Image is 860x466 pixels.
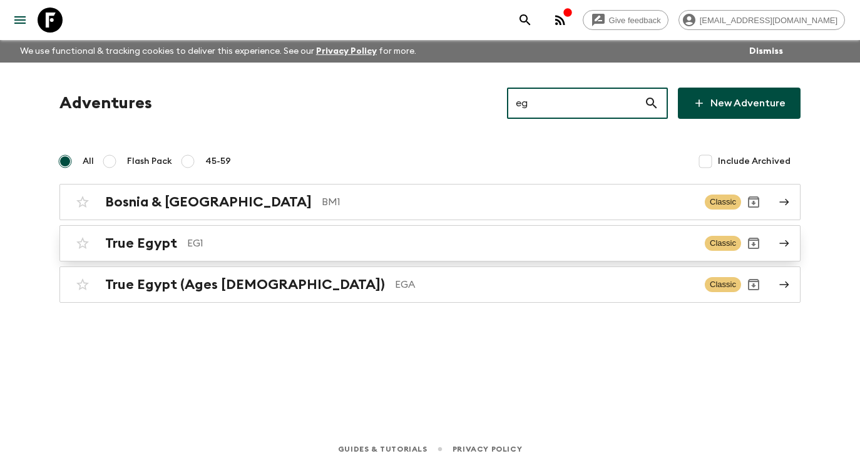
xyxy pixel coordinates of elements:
span: Give feedback [602,16,668,25]
p: EG1 [187,236,695,251]
div: [EMAIL_ADDRESS][DOMAIN_NAME] [678,10,845,30]
button: Archive [741,231,766,256]
a: Bosnia & [GEOGRAPHIC_DATA]BM1ClassicArchive [59,184,801,220]
a: Guides & Tutorials [338,442,427,456]
p: We use functional & tracking cookies to deliver this experience. See our for more. [15,40,421,63]
button: menu [8,8,33,33]
span: Classic [705,277,741,292]
h2: True Egypt [105,235,177,251]
h2: True Egypt (Ages [DEMOGRAPHIC_DATA]) [105,276,385,293]
span: All [83,155,94,168]
button: Dismiss [746,43,786,60]
a: True Egypt (Ages [DEMOGRAPHIC_DATA])EGAClassicArchive [59,266,801,303]
span: Include Archived [718,155,791,168]
button: search adventures [513,8,538,33]
input: e.g. AR1, Argentina [507,86,644,121]
a: True EgyptEG1ClassicArchive [59,225,801,261]
p: EGA [395,277,695,292]
button: Archive [741,272,766,297]
a: Privacy Policy [316,47,377,56]
h1: Adventures [59,91,152,116]
button: Archive [741,190,766,215]
a: Give feedback [583,10,668,30]
h2: Bosnia & [GEOGRAPHIC_DATA] [105,194,312,210]
span: Classic [705,195,741,210]
a: Privacy Policy [453,442,522,456]
span: Classic [705,236,741,251]
span: 45-59 [205,155,231,168]
span: Flash Pack [127,155,172,168]
a: New Adventure [678,88,801,119]
span: [EMAIL_ADDRESS][DOMAIN_NAME] [693,16,844,25]
p: BM1 [322,195,695,210]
